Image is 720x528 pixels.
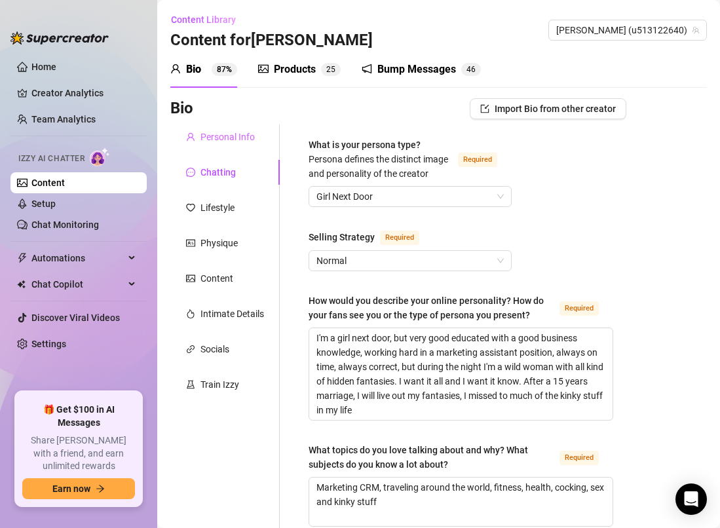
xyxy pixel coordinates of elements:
span: picture [186,274,195,283]
img: AI Chatter [90,147,110,166]
span: Required [559,301,599,316]
a: Setup [31,198,56,209]
span: user [170,64,181,74]
div: Intimate Details [200,307,264,321]
span: fire [186,309,195,318]
a: Team Analytics [31,114,96,124]
div: Content [200,271,233,286]
span: Earn now [52,483,90,494]
img: logo-BBDzfeDw.svg [10,31,109,45]
sup: 25 [321,63,341,76]
h3: Content for [PERSON_NAME] [170,30,373,51]
span: message [186,168,195,177]
textarea: What topics do you love talking about and why? What subjects do you know a lot about? [309,478,613,526]
span: Chat Copilot [31,274,124,295]
span: user [186,132,195,141]
span: Required [380,231,419,245]
span: What is your persona type? [309,140,448,179]
a: Discover Viral Videos [31,312,120,323]
span: Samantha (u513122640) [556,20,699,40]
span: Izzy AI Chatter [18,153,85,165]
span: 🎁 Get $100 in AI Messages [22,404,135,429]
span: notification [362,64,372,74]
div: Lifestyle [200,200,235,215]
a: Creator Analytics [31,83,136,104]
a: Chat Monitoring [31,219,99,230]
sup: 87% [212,63,237,76]
span: Girl Next Door [316,187,504,206]
a: Settings [31,339,66,349]
span: heart [186,203,195,212]
span: Required [559,451,599,465]
button: Earn nowarrow-right [22,478,135,499]
div: Physique [200,236,238,250]
span: link [186,345,195,354]
span: Automations [31,248,124,269]
span: team [692,26,700,34]
img: Chat Copilot [17,280,26,289]
h3: Bio [170,98,193,119]
span: picture [258,64,269,74]
div: Bump Messages [377,62,456,77]
a: Content [31,178,65,188]
a: Home [31,62,56,72]
span: arrow-right [96,484,105,493]
div: Personal Info [200,130,255,144]
div: Bio [186,62,201,77]
span: experiment [186,380,195,389]
span: Content Library [171,14,236,25]
span: Persona defines the distinct image and personality of the creator [309,154,448,179]
textarea: How would you describe your online personality? How do your fans see you or the type of persona y... [309,328,613,420]
div: How would you describe your online personality? How do your fans see you or the type of persona y... [309,293,554,322]
span: import [480,104,489,113]
div: What topics do you love talking about and why? What subjects do you know a lot about? [309,443,554,472]
span: Import Bio from other creator [495,104,616,114]
span: Required [458,153,497,167]
label: What topics do you love talking about and why? What subjects do you know a lot about? [309,443,613,472]
span: 2 [326,65,331,74]
label: Selling Strategy [309,229,434,245]
button: Import Bio from other creator [470,98,626,119]
div: Chatting [200,165,236,179]
span: Normal [316,251,504,271]
button: Content Library [170,9,246,30]
div: Products [274,62,316,77]
span: 4 [466,65,471,74]
span: Share [PERSON_NAME] with a friend, and earn unlimited rewards [22,434,135,473]
span: 6 [471,65,476,74]
div: Socials [200,342,229,356]
div: Open Intercom Messenger [675,483,707,515]
span: thunderbolt [17,253,28,263]
span: idcard [186,238,195,248]
label: How would you describe your online personality? How do your fans see you or the type of persona y... [309,293,613,322]
sup: 46 [461,63,481,76]
div: Train Izzy [200,377,239,392]
span: 5 [331,65,335,74]
div: Selling Strategy [309,230,375,244]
